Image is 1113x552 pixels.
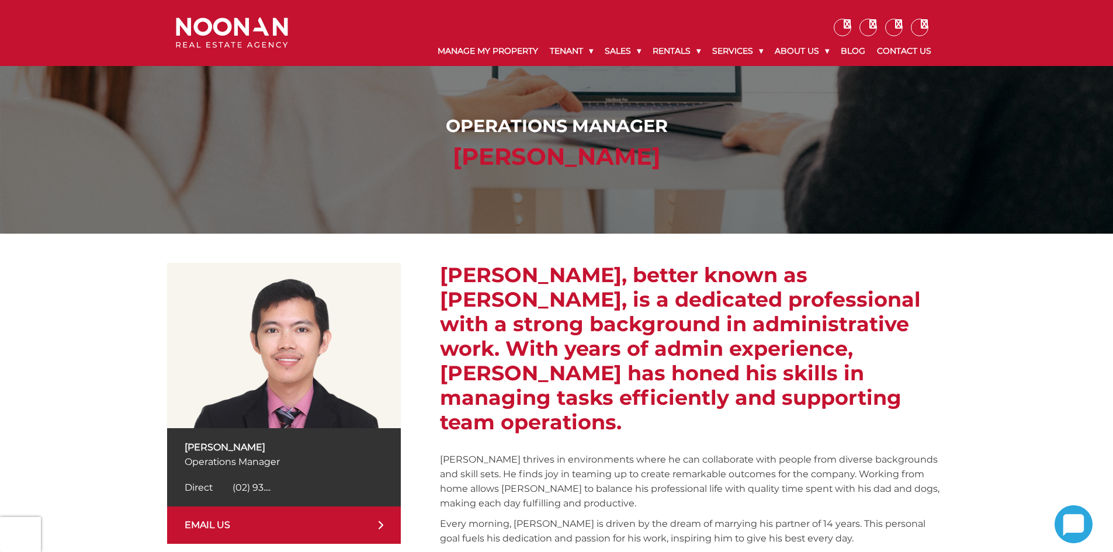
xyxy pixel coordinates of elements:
a: Tenant [544,36,599,66]
a: Services [706,36,769,66]
a: About Us [769,36,835,66]
img: Julius Lucanes [167,263,401,428]
a: Sales [599,36,647,66]
img: Noonan Real Estate Agency [176,18,288,48]
a: Click to reveal phone number [185,482,271,493]
span: (02) 93.... [233,482,271,493]
p: Every morning, [PERSON_NAME] is driven by the dream of marrying his partner of 14 years. This per... [440,516,946,546]
span: Direct [185,482,213,493]
p: Operations Manager [185,454,383,469]
h1: Operations Manager [179,116,934,137]
h2: [PERSON_NAME] [179,143,934,171]
p: [PERSON_NAME] thrives in environments where he can collaborate with people from diverse backgroun... [440,452,946,511]
a: EMAIL US [167,506,401,544]
a: Rentals [647,36,706,66]
a: Manage My Property [432,36,544,66]
h2: [PERSON_NAME], better known as [PERSON_NAME], is a dedicated professional with a strong backgroun... [440,263,946,435]
a: Contact Us [871,36,937,66]
p: [PERSON_NAME] [185,440,383,454]
a: Blog [835,36,871,66]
